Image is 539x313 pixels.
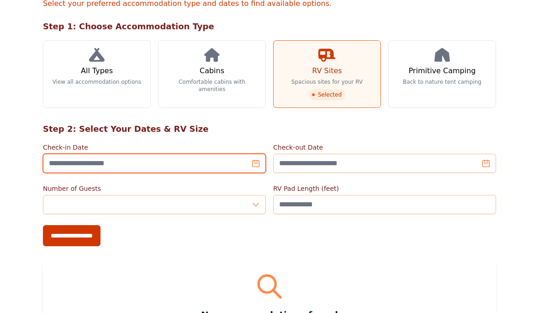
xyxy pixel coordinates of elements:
a: RV Sites Spacious sites for your RV Selected [273,40,381,108]
label: Check-in Date [43,143,266,152]
p: View all accommodation options [53,78,142,86]
label: Check-out Date [273,143,496,152]
p: Comfortable cabins with amenities [166,78,258,93]
span: Selected [309,89,345,100]
h3: Cabins [200,65,224,76]
p: Spacious sites for your RV [291,78,363,86]
a: Primitive Camping Back to nature tent camping [388,40,496,108]
label: RV Pad Length (feet) [273,184,496,193]
h3: RV Sites [312,65,342,76]
h2: Step 2: Select Your Dates & RV Size [43,123,496,135]
h3: Primitive Camping [409,65,476,76]
label: Number of Guests [43,184,266,193]
a: Cabins Comfortable cabins with amenities [158,40,266,108]
p: Back to nature tent camping [403,78,481,86]
h2: Step 1: Choose Accommodation Type [43,20,496,33]
h3: All Types [81,65,113,76]
a: All Types View all accommodation options [43,40,151,108]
